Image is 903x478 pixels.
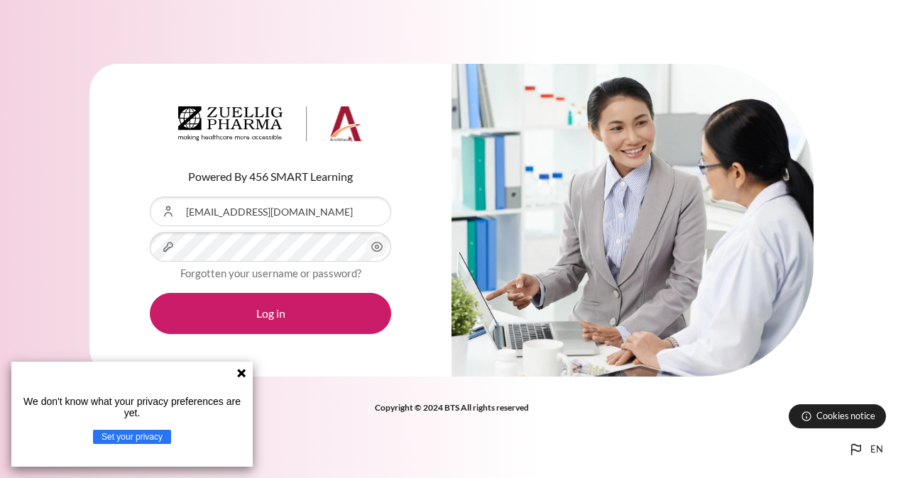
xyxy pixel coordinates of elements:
button: Languages [842,435,889,464]
strong: Copyright © 2024 BTS All rights reserved [375,402,529,413]
a: Architeck [178,106,363,148]
button: Log in [150,293,391,334]
a: Forgotten your username or password? [180,267,361,279]
button: Cookies notice [789,404,886,428]
span: en [870,443,883,457]
p: Powered By 456 SMART Learning [150,168,391,185]
span: Cookies notice [816,409,875,423]
p: We don't know what your privacy preferences are yet. [17,396,247,418]
button: Set your privacy [93,430,171,444]
img: Architeck [178,106,363,142]
input: Username or Email Address [150,196,391,226]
